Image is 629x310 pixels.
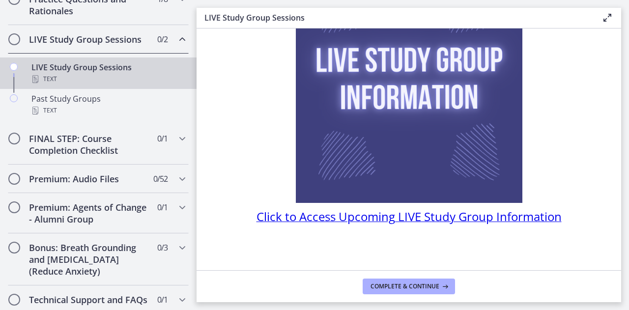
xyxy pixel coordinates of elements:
[153,173,168,185] span: 0 / 52
[157,242,168,254] span: 0 / 3
[31,73,185,85] div: Text
[31,61,185,85] div: LIVE Study Group Sessions
[157,294,168,306] span: 0 / 1
[29,133,149,156] h2: FINAL STEP: Course Completion Checklist
[157,33,168,45] span: 0 / 2
[29,173,149,185] h2: Premium: Audio Files
[29,242,149,277] h2: Bonus: Breath Grounding and [MEDICAL_DATA] (Reduce Anxiety)
[31,105,185,116] div: Text
[29,33,149,45] h2: LIVE Study Group Sessions
[157,201,168,213] span: 0 / 1
[204,12,586,24] h3: LIVE Study Group Sessions
[29,294,149,306] h2: Technical Support and FAQs
[363,279,455,294] button: Complete & continue
[29,201,149,225] h2: Premium: Agents of Change - Alumni Group
[371,282,439,290] span: Complete & continue
[31,93,185,116] div: Past Study Groups
[257,208,562,225] span: Click to Access Upcoming LIVE Study Group Information
[157,133,168,144] span: 0 / 1
[257,213,562,224] a: Click to Access Upcoming LIVE Study Group Information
